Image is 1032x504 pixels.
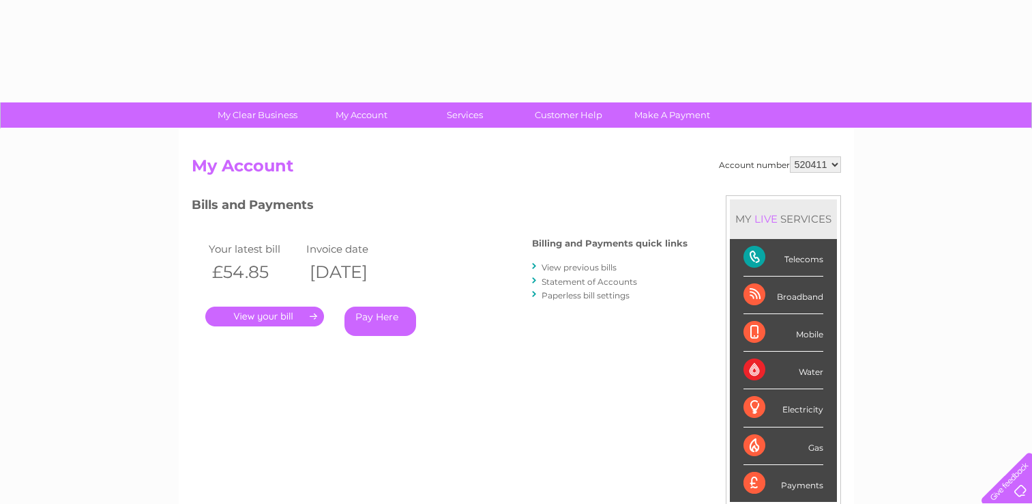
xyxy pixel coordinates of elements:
[743,389,823,427] div: Electricity
[532,238,688,249] h4: Billing and Payments quick links
[303,240,401,258] td: Invoice date
[542,262,617,272] a: View previous bills
[743,352,823,389] div: Water
[192,156,841,182] h2: My Account
[192,195,688,219] h3: Bills and Payments
[201,102,314,128] a: My Clear Business
[205,307,324,326] a: .
[743,277,823,314] div: Broadband
[743,428,823,465] div: Gas
[542,290,630,300] a: Paperless bill settings
[205,258,304,286] th: £54.85
[616,102,728,128] a: Make A Payment
[719,156,841,173] div: Account number
[730,199,837,238] div: MY SERVICES
[305,102,417,128] a: My Account
[743,465,823,502] div: Payments
[542,277,637,287] a: Statement of Accounts
[205,240,304,258] td: Your latest bill
[344,307,416,336] a: Pay Here
[743,239,823,277] div: Telecoms
[303,258,401,286] th: [DATE]
[409,102,521,128] a: Services
[752,212,780,225] div: LIVE
[743,314,823,352] div: Mobile
[512,102,625,128] a: Customer Help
